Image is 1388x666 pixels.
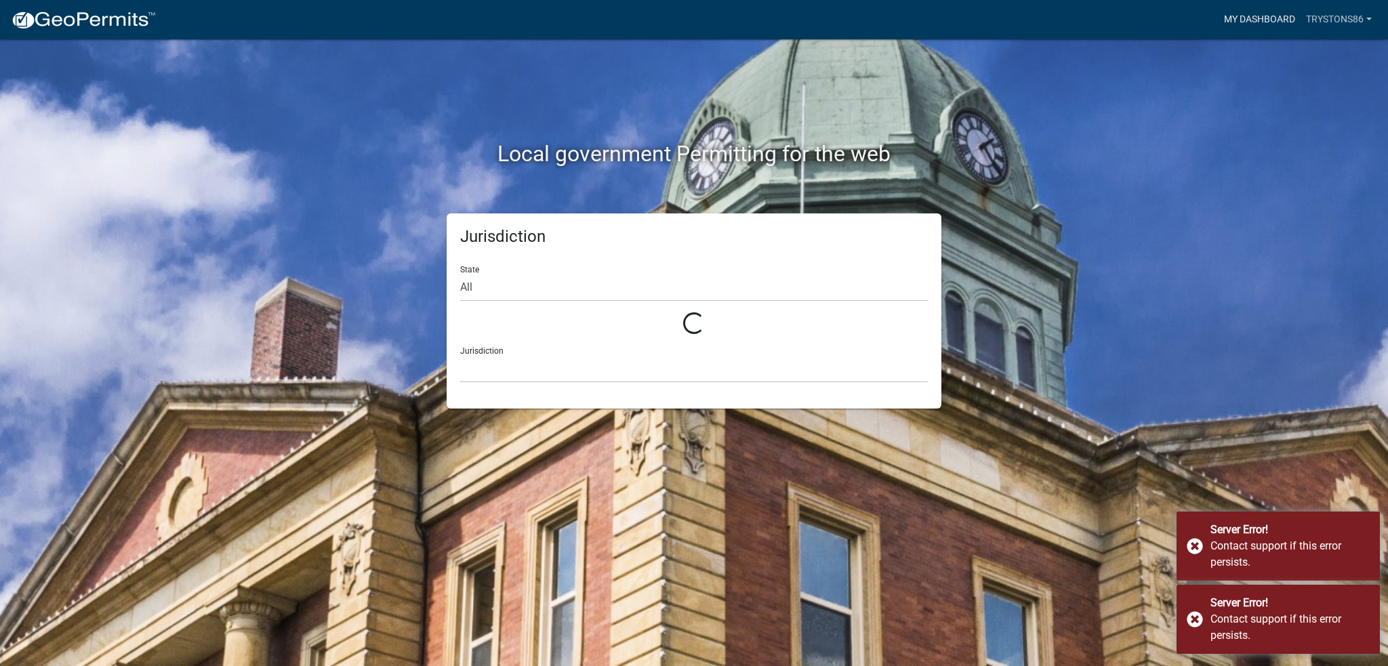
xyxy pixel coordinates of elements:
div: Server Error! [1210,595,1370,611]
div: Contact support if this error persists. [1210,538,1370,570]
h2: Local government Permitting for the web [318,141,1070,167]
div: Server Error! [1210,522,1370,538]
a: trystons86 [1301,7,1377,33]
h5: Jurisdiction [460,227,928,247]
div: Contact support if this error persists. [1210,611,1370,644]
a: My Dashboard [1219,7,1301,33]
